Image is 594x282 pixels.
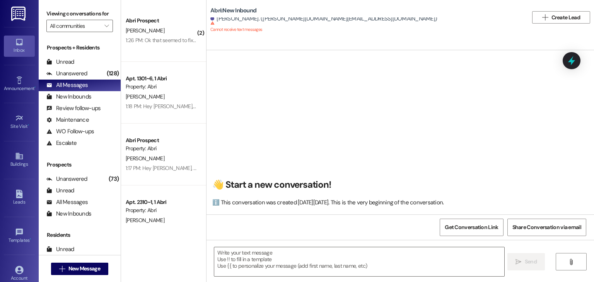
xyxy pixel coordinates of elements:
a: Templates • [4,226,35,246]
div: Escalate [46,139,77,147]
i:  [542,14,548,20]
span: • [34,85,36,90]
span: [PERSON_NAME] [126,93,164,100]
span: • [30,236,31,242]
a: Leads [4,187,35,208]
div: New Inbounds [46,210,91,218]
div: Unanswered [46,70,87,78]
div: Unread [46,245,74,253]
button: Create Lead [532,11,590,24]
div: ℹ️ This conversation was created [DATE][DATE]. This is the very beginning of the conversation. [212,199,584,207]
div: New Inbounds [46,93,91,101]
a: Inbox [4,36,35,56]
div: Apt. 2310~1, 1 Abri [126,198,197,206]
button: Get Conversation Link [440,219,503,236]
div: 1:18 PM: Hey [PERSON_NAME], happy [DATE]!! First week done :) We've got a package here for you at... [126,103,459,110]
sup: Cannot receive text messages [210,21,262,32]
div: (73) [107,173,121,185]
h2: 👋 Start a new conversation! [212,179,584,191]
label: Viewing conversations for [46,8,113,20]
div: 1:16 PM: Hey!! I think I gave you one of the wrong ones!! Or there's one more for you- so sorry c... [126,226,386,233]
span: • [28,122,29,128]
div: Unanswered [46,175,87,183]
div: Residents [39,231,121,239]
div: 1:26 PM: Ok that seemed to fix it, I'm all paid, thank you! [126,37,248,44]
div: All Messages [46,81,88,89]
div: WO Follow-ups [46,127,94,136]
i:  [515,259,521,265]
div: Property: Abri [126,83,197,91]
a: Buildings [4,149,35,170]
div: Abri Prospect [126,136,197,144]
div: Property: Abri [126,144,197,153]
span: [PERSON_NAME] [126,27,164,34]
button: Share Conversation via email [507,219,586,236]
span: Get Conversation Link [445,223,498,231]
div: [PERSON_NAME]. ([PERSON_NAME][DOMAIN_NAME][EMAIL_ADDRESS][DOMAIN_NAME]) [210,15,437,23]
span: Share Conversation via email [512,223,581,231]
div: Maintenance [46,116,89,124]
span: Create Lead [551,14,580,22]
span: New Message [68,265,100,273]
span: Send [525,258,537,266]
div: (128) [105,68,121,80]
b: Abri: New Inbound [210,7,256,15]
div: Property: Abri [126,206,197,214]
button: Send [507,253,545,270]
div: Unread [46,187,74,195]
i:  [59,266,65,272]
span: [PERSON_NAME] [126,217,164,224]
div: Unread [46,58,74,66]
a: Site Visit • [4,112,35,133]
img: ResiDesk Logo [11,7,27,21]
input: All communities [50,20,101,32]
div: Abri Prospect [126,17,197,25]
div: 1:17 PM: Hey [PERSON_NAME], happy [DATE]!! First week done :) We've got a package here for you at... [126,165,458,172]
i:  [568,259,574,265]
div: Apt. 1301~6, 1 Abri [126,75,197,83]
div: All Messages [46,198,88,206]
div: Review follow-ups [46,104,101,112]
span: [PERSON_NAME] [126,155,164,162]
button: New Message [51,263,108,275]
div: Prospects + Residents [39,44,121,52]
div: Prospects [39,161,121,169]
i:  [104,23,109,29]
